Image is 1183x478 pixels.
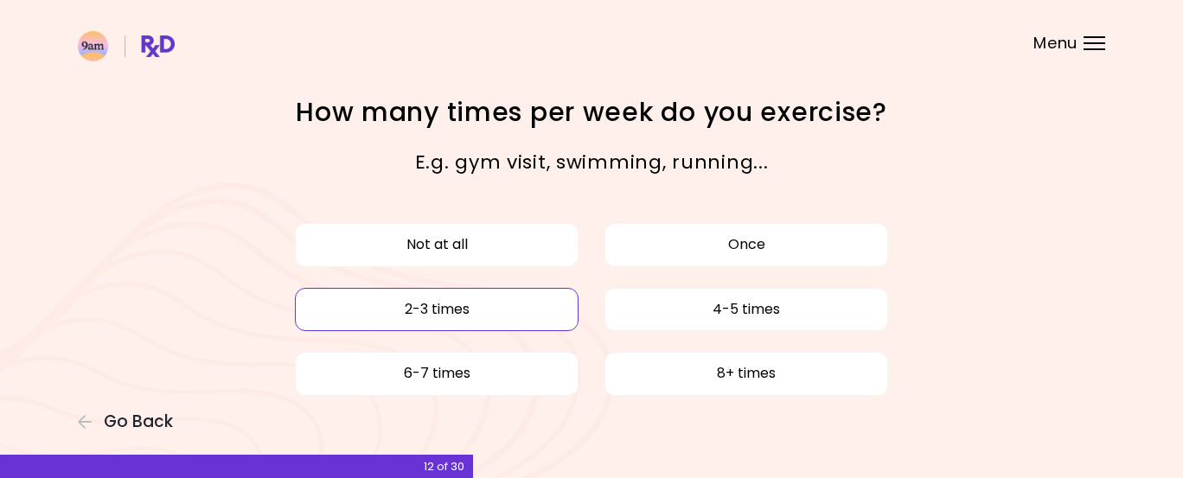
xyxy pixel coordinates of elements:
img: RxDiet [78,31,175,61]
button: Once [604,223,888,266]
button: 4-5 times [604,288,888,331]
span: Go Back [104,412,173,431]
h1: How many times per week do you exercise? [289,95,894,129]
button: 2-3 times [295,288,579,331]
button: Go Back [78,412,182,431]
button: 8+ times [604,352,888,395]
span: Menu [1033,35,1077,51]
button: Not at all [295,223,579,266]
p: E.g. gym visit, swimming, running... [289,146,894,178]
button: 6-7 times [295,352,579,395]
